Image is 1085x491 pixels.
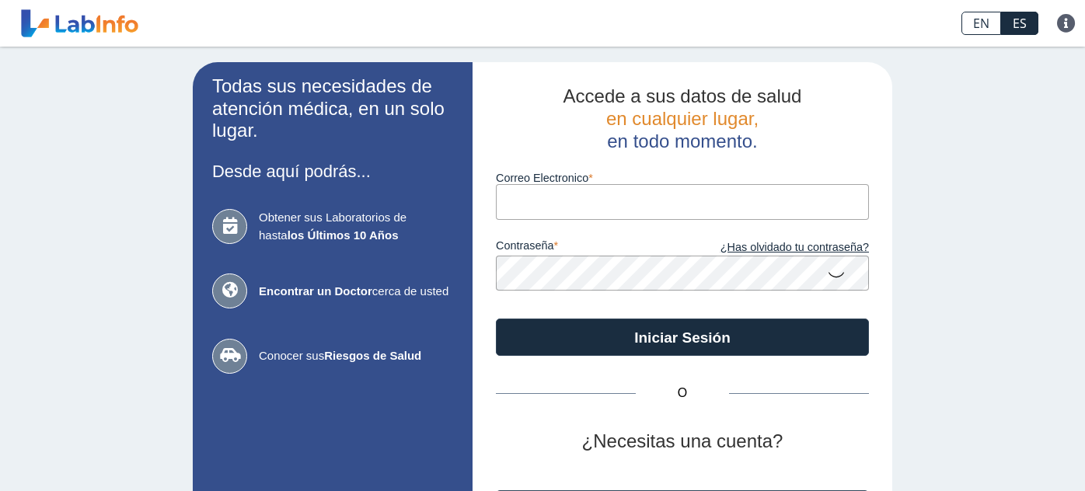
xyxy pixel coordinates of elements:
[607,131,757,151] span: en todo momento.
[259,347,453,365] span: Conocer sus
[636,384,729,402] span: O
[324,349,421,362] b: Riesgos de Salud
[496,319,869,356] button: Iniciar Sesión
[288,228,399,242] b: los Últimos 10 Años
[563,85,802,106] span: Accede a sus datos de salud
[212,75,453,142] h2: Todas sus necesidades de atención médica, en un solo lugar.
[496,239,682,256] label: contraseña
[496,430,869,453] h2: ¿Necesitas una cuenta?
[682,239,869,256] a: ¿Has olvidado tu contraseña?
[961,12,1001,35] a: EN
[606,108,759,129] span: en cualquier lugar,
[212,162,453,181] h3: Desde aquí podrás...
[259,284,372,298] b: Encontrar un Doctor
[496,172,869,184] label: Correo Electronico
[259,283,453,301] span: cerca de usted
[1001,12,1038,35] a: ES
[259,209,453,244] span: Obtener sus Laboratorios de hasta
